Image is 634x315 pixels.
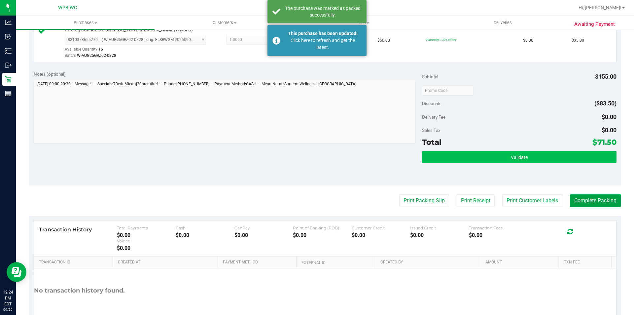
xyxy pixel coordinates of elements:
input: Promo Code [422,86,473,96]
button: Print Customer Labels [502,194,562,207]
a: Amount [485,260,556,265]
div: $0.00 [293,232,352,238]
a: Transaction ID [39,260,110,265]
p: 09/20 [3,307,13,312]
inline-svg: Reports [5,90,12,97]
span: Purchases [16,20,155,26]
div: Point of Banking (POB) [293,225,352,230]
span: W-AUG25GRZ02-0828 [77,53,116,58]
span: Notes (optional) [34,71,66,77]
span: WPB WC [58,5,77,11]
div: Customer Credit [352,225,410,230]
span: Delivery Fee [422,114,445,120]
div: $0.00 [117,232,176,238]
a: Txn Fee [564,260,609,265]
span: Deliveries [485,20,521,26]
inline-svg: Retail [5,76,12,83]
span: Hi, [PERSON_NAME]! [579,5,621,10]
div: Cash [176,225,234,230]
span: $35.00 [572,37,584,44]
div: Available Quantity: [65,45,213,58]
span: $50.00 [377,37,390,44]
div: No transaction history found. [34,268,125,313]
a: Created At [118,260,215,265]
span: Discounts [422,98,441,109]
span: ($83.50) [594,100,616,107]
span: 16 [98,47,103,52]
iframe: Resource center [7,262,26,282]
span: Batch: [65,53,76,58]
span: Subtotal [422,74,438,79]
span: Validate [511,155,528,160]
div: $0.00 [234,232,293,238]
div: Click here to refresh and get the latest. [284,37,362,51]
div: Total Payments [117,225,176,230]
a: Deliveries [433,16,572,30]
div: Transaction Fees [469,225,528,230]
div: The purchase was marked as packed successfully. [284,5,362,18]
div: $0.00 [410,232,469,238]
div: $0.00 [176,232,234,238]
button: Print Packing Slip [399,194,449,207]
span: Total [422,138,441,147]
span: Sales Tax [422,128,440,133]
div: This purchase has been updated! [284,30,362,37]
div: Voided [117,238,176,243]
div: $0.00 [469,232,528,238]
div: $0.00 [352,232,410,238]
button: Complete Packing [570,194,621,207]
span: $0.00 [523,37,533,44]
inline-svg: Analytics [5,19,12,26]
a: Purchases [16,16,155,30]
span: $0.00 [602,127,616,134]
th: External ID [296,256,375,268]
span: Awaiting Payment [574,20,615,28]
button: Validate [422,151,616,163]
inline-svg: Inbound [5,33,12,40]
span: Customers [155,20,294,26]
span: 30premfire1: 30% off line [426,38,456,41]
div: Issued Credit [410,225,469,230]
p: 12:24 PM EDT [3,289,13,307]
a: Customers [155,16,294,30]
div: CanPay [234,225,293,230]
inline-svg: Outbound [5,62,12,68]
span: $71.50 [592,138,616,147]
button: Print Receipt [457,194,495,207]
div: $0.00 [117,245,176,251]
a: Payment Method [223,260,294,265]
inline-svg: Inventory [5,48,12,54]
span: $0.00 [602,113,616,120]
span: $155.00 [595,73,616,80]
a: Created By [380,260,477,265]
